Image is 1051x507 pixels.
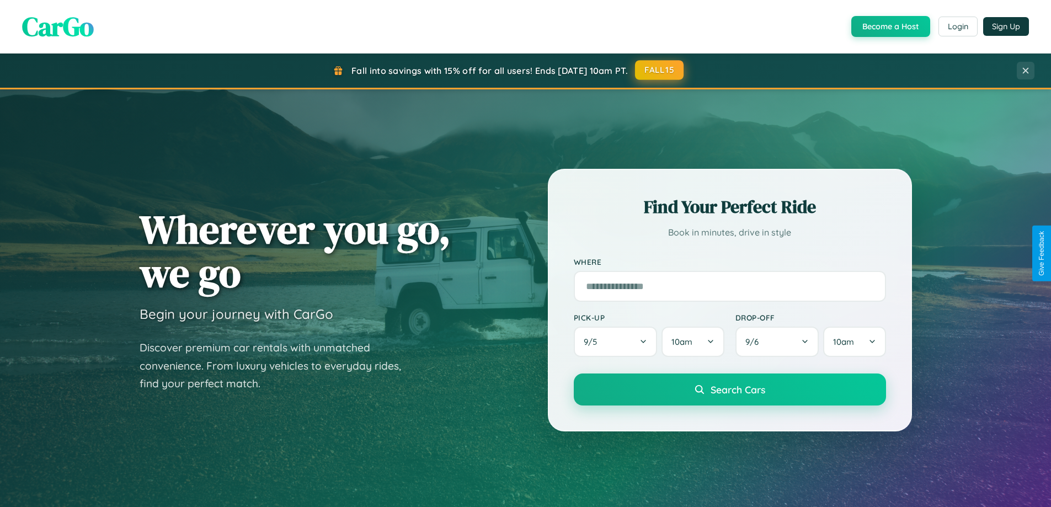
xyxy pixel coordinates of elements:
[584,337,602,347] span: 9 / 5
[574,373,886,405] button: Search Cars
[140,306,333,322] h3: Begin your journey with CarGo
[140,207,451,295] h1: Wherever you go, we go
[735,327,819,357] button: 9/6
[745,337,764,347] span: 9 / 6
[635,60,684,80] button: FALL15
[574,327,658,357] button: 9/5
[671,337,692,347] span: 10am
[833,337,854,347] span: 10am
[1038,231,1045,276] div: Give Feedback
[574,313,724,322] label: Pick-up
[851,16,930,37] button: Become a Host
[983,17,1029,36] button: Sign Up
[22,8,94,45] span: CarGo
[351,65,628,76] span: Fall into savings with 15% off for all users! Ends [DATE] 10am PT.
[711,383,765,396] span: Search Cars
[661,327,724,357] button: 10am
[574,195,886,219] h2: Find Your Perfect Ride
[938,17,978,36] button: Login
[574,257,886,266] label: Where
[735,313,886,322] label: Drop-off
[140,339,415,393] p: Discover premium car rentals with unmatched convenience. From luxury vehicles to everyday rides, ...
[823,327,885,357] button: 10am
[574,225,886,241] p: Book in minutes, drive in style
